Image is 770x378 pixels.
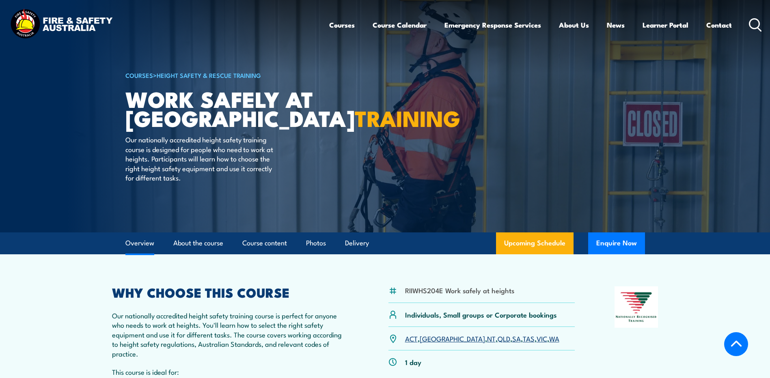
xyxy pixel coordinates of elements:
button: Enquire Now [588,232,645,254]
a: Photos [306,232,326,254]
strong: TRAINING [355,101,460,134]
p: Our nationally accredited height safety training course is designed for people who need to work a... [125,135,274,182]
a: Courses [329,14,355,36]
a: QLD [498,333,510,343]
a: Delivery [345,232,369,254]
img: Nationally Recognised Training logo. [615,286,658,328]
a: Learner Portal [643,14,688,36]
a: Upcoming Schedule [496,232,574,254]
a: Contact [706,14,732,36]
p: Individuals, Small groups or Corporate bookings [405,310,557,319]
a: Course content [242,232,287,254]
a: [GEOGRAPHIC_DATA] [420,333,485,343]
a: Height Safety & Rescue Training [157,71,261,79]
a: Overview [125,232,154,254]
li: RIIWHS204E Work safely at heights [405,286,514,295]
p: 1 day [405,357,421,367]
a: About Us [559,14,589,36]
h6: > [125,70,326,80]
h2: WHY CHOOSE THIS COURSE [112,286,349,298]
a: SA [512,333,521,343]
a: About the course [173,232,223,254]
p: Our nationally accredited height safety training course is perfect for anyone who needs to work a... [112,311,349,358]
a: ACT [405,333,418,343]
h1: Work Safely at [GEOGRAPHIC_DATA] [125,89,326,127]
p: This course is ideal for: [112,367,349,376]
a: TAS [523,333,535,343]
a: COURSES [125,71,153,79]
a: News [607,14,625,36]
a: Emergency Response Services [444,14,541,36]
a: NT [487,333,496,343]
p: , , , , , , , [405,334,559,343]
a: Course Calendar [373,14,427,36]
a: WA [549,333,559,343]
a: VIC [537,333,547,343]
